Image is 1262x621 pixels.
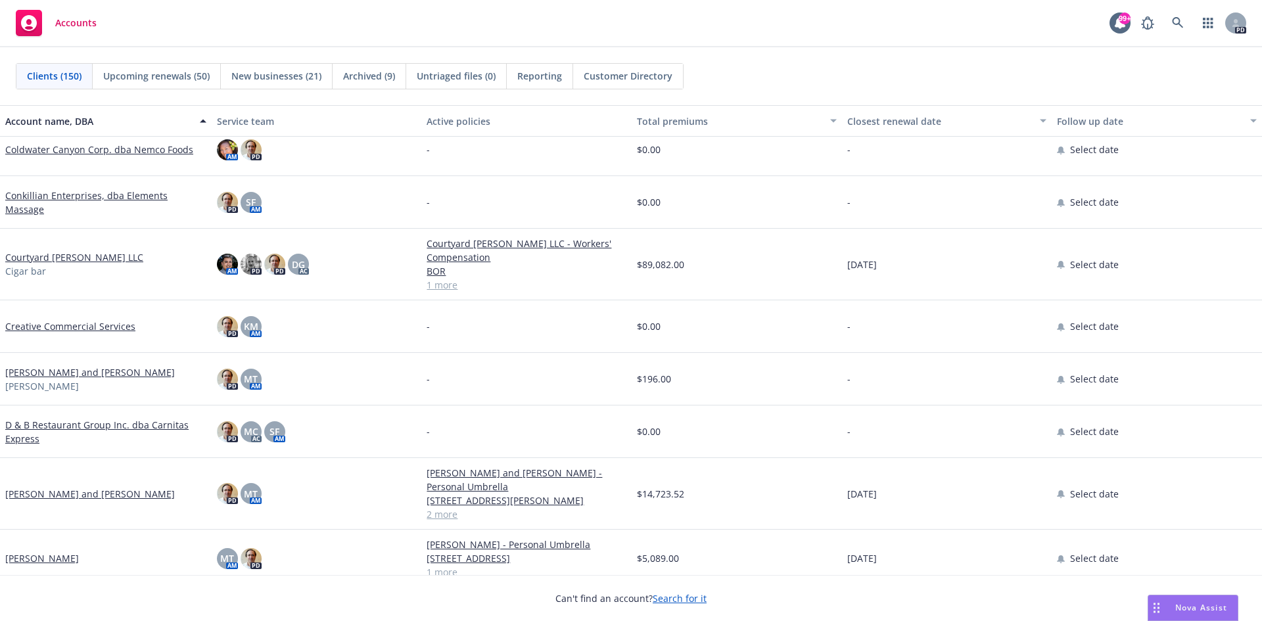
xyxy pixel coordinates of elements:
span: Select date [1070,258,1119,271]
button: Total premiums [632,105,842,137]
span: Can't find an account? [555,591,707,605]
span: [DATE] [847,487,877,501]
div: Closest renewal date [847,114,1033,128]
div: 99+ [1119,12,1131,24]
a: Search [1165,10,1191,36]
span: $196.00 [637,372,671,386]
div: Drag to move [1148,595,1165,620]
span: - [847,195,851,209]
a: 2 more [427,507,626,521]
span: Upcoming renewals (50) [103,69,210,83]
button: Active policies [421,105,632,137]
span: - [847,143,851,156]
span: New businesses (21) [231,69,321,83]
a: Search for it [653,592,707,605]
span: Customer Directory [584,69,672,83]
span: $89,082.00 [637,258,684,271]
span: MC [244,425,258,438]
button: Nova Assist [1148,595,1238,621]
div: Account name, DBA [5,114,192,128]
span: Select date [1070,143,1119,156]
span: $5,089.00 [637,551,679,565]
span: - [847,425,851,438]
a: [PERSON_NAME] - Personal Umbrella [427,538,626,551]
a: 1 more [427,278,626,292]
button: Follow up date [1052,105,1262,137]
span: DG [292,258,305,271]
a: D & B Restaurant Group Inc. dba Carnitas Express [5,418,206,446]
button: Service team [212,105,422,137]
span: [DATE] [847,258,877,271]
div: Active policies [427,114,626,128]
img: photo [217,369,238,390]
span: Nova Assist [1175,602,1227,613]
span: Select date [1070,319,1119,333]
img: photo [241,254,262,275]
span: - [427,195,430,209]
span: SF [269,425,279,438]
span: - [427,372,430,386]
a: [PERSON_NAME] and [PERSON_NAME] - Personal Umbrella [427,466,626,494]
button: Closest renewal date [842,105,1052,137]
span: [PERSON_NAME] [5,379,79,393]
span: [DATE] [847,551,877,565]
img: photo [241,548,262,569]
span: Cigar bar [5,264,46,278]
a: Creative Commercial Services [5,319,135,333]
span: MT [244,487,258,501]
a: [PERSON_NAME] and [PERSON_NAME] [5,487,175,501]
div: Service team [217,114,417,128]
span: Select date [1070,487,1119,501]
span: SF [246,195,256,209]
a: Coldwater Canyon Corp. dba Nemco Foods [5,143,193,156]
img: photo [217,192,238,213]
img: photo [217,316,238,337]
span: Select date [1070,195,1119,209]
a: [PERSON_NAME] [5,551,79,565]
a: [STREET_ADDRESS][PERSON_NAME] [427,494,626,507]
span: MT [244,372,258,386]
span: Select date [1070,372,1119,386]
img: photo [241,139,262,160]
span: Archived (9) [343,69,395,83]
a: Accounts [11,5,102,41]
span: Select date [1070,425,1119,438]
a: Conkillian Enterprises, dba Elements Massage [5,189,206,216]
span: Accounts [55,18,97,28]
span: KM [244,319,258,333]
a: Courtyard [PERSON_NAME] LLC [5,250,143,264]
div: Total premiums [637,114,822,128]
a: BOR [427,264,626,278]
img: photo [217,139,238,160]
a: [PERSON_NAME] and [PERSON_NAME] [5,365,175,379]
a: Switch app [1195,10,1221,36]
span: Untriaged files (0) [417,69,496,83]
div: Follow up date [1057,114,1242,128]
span: $0.00 [637,195,661,209]
span: Select date [1070,551,1119,565]
span: - [427,425,430,438]
span: - [427,143,430,156]
span: $14,723.52 [637,487,684,501]
span: $0.00 [637,319,661,333]
a: [STREET_ADDRESS] [427,551,626,565]
span: Reporting [517,69,562,83]
img: photo [217,254,238,275]
a: Report a Bug [1134,10,1161,36]
span: - [427,319,430,333]
span: MT [220,551,234,565]
span: $0.00 [637,425,661,438]
span: - [847,372,851,386]
img: photo [264,254,285,275]
a: 1 more [427,565,626,579]
a: Courtyard [PERSON_NAME] LLC - Workers' Compensation [427,237,626,264]
span: $0.00 [637,143,661,156]
img: photo [217,421,238,442]
span: - [847,319,851,333]
img: photo [217,483,238,504]
span: Clients (150) [27,69,82,83]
